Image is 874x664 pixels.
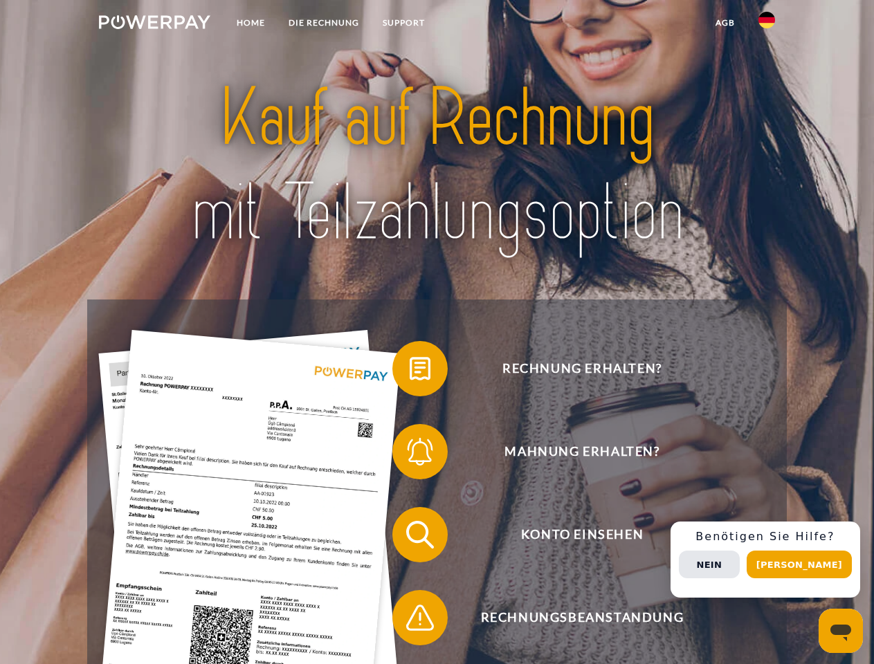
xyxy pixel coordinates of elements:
a: agb [704,10,747,35]
img: qb_search.svg [403,517,437,552]
button: Rechnung erhalten? [392,341,752,396]
button: Mahnung erhalten? [392,424,752,479]
a: DIE RECHNUNG [277,10,371,35]
img: logo-powerpay-white.svg [99,15,210,29]
img: title-powerpay_de.svg [132,66,742,265]
img: qb_bell.svg [403,434,437,469]
div: Schnellhilfe [671,522,860,598]
span: Rechnungsbeanstandung [412,590,752,645]
button: Nein [679,551,740,578]
a: SUPPORT [371,10,437,35]
iframe: Schaltfläche zum Öffnen des Messaging-Fensters [819,609,863,653]
button: [PERSON_NAME] [747,551,852,578]
img: qb_bill.svg [403,351,437,386]
button: Konto einsehen [392,507,752,562]
a: Home [225,10,277,35]
img: de [758,12,775,28]
span: Konto einsehen [412,507,752,562]
span: Rechnung erhalten? [412,341,752,396]
span: Mahnung erhalten? [412,424,752,479]
h3: Benötigen Sie Hilfe? [679,530,852,544]
img: qb_warning.svg [403,600,437,635]
button: Rechnungsbeanstandung [392,590,752,645]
